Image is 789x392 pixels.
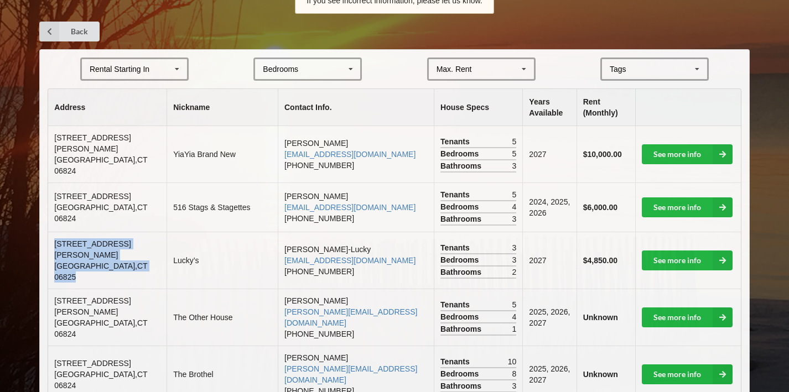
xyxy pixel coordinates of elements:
[440,201,481,212] span: Bedrooms
[512,380,517,391] span: 3
[284,150,416,159] a: [EMAIL_ADDRESS][DOMAIN_NAME]
[512,254,517,265] span: 3
[167,89,278,126] th: Nickname
[278,289,434,346] td: [PERSON_NAME] [PHONE_NUMBER]
[54,296,131,316] span: [STREET_ADDRESS][PERSON_NAME]
[583,256,617,265] b: $4,850.00
[167,289,278,346] td: The Other House
[522,232,576,289] td: 2027
[512,311,517,322] span: 4
[167,182,278,232] td: 516 Stags & Stagettes
[278,89,434,126] th: Contact Info.
[522,289,576,346] td: 2025, 2026, 2027
[522,89,576,126] th: Years Available
[278,182,434,232] td: [PERSON_NAME] [PHONE_NUMBER]
[278,126,434,182] td: [PERSON_NAME] [PHONE_NUMBER]
[512,368,517,379] span: 8
[522,182,576,232] td: 2024, 2025, 2026
[512,323,517,334] span: 1
[54,203,147,223] span: [GEOGRAPHIC_DATA] , CT 06824
[583,313,618,322] b: Unknown
[440,311,481,322] span: Bedrooms
[284,256,416,265] a: [EMAIL_ADDRESS][DOMAIN_NAME]
[54,133,131,153] span: [STREET_ADDRESS][PERSON_NAME]
[440,380,484,391] span: Bathrooms
[167,126,278,182] td: YiaYia Brand New
[512,136,517,147] span: 5
[440,148,481,159] span: Bedrooms
[440,323,484,334] span: Bathrooms
[440,356,473,367] span: Tenants
[577,89,636,126] th: Rent (Monthly)
[263,65,298,73] div: Bedrooms
[583,203,617,212] b: $6,000.00
[512,213,517,224] span: 3
[512,242,517,253] span: 3
[512,201,517,212] span: 4
[642,307,733,327] a: See more info
[284,364,417,384] a: [PERSON_NAME][EMAIL_ADDRESS][DOMAIN_NAME]
[437,65,472,73] div: Max. Rent
[440,160,484,171] span: Bathrooms
[583,370,618,379] b: Unknown
[642,250,733,270] a: See more info
[284,307,417,327] a: [PERSON_NAME][EMAIL_ADDRESS][DOMAIN_NAME]
[39,22,100,41] a: Back
[434,89,522,126] th: House Specs
[512,160,517,171] span: 3
[440,189,473,200] span: Tenants
[642,364,733,384] a: See more info
[607,63,642,76] div: Tags
[512,148,517,159] span: 5
[54,239,131,259] span: [STREET_ADDRESS][PERSON_NAME]
[278,232,434,289] td: [PERSON_NAME]-Lucky [PHONE_NUMBER]
[440,266,484,278] span: Bathrooms
[522,126,576,182] td: 2027
[583,150,622,159] b: $10,000.00
[440,368,481,379] span: Bedrooms
[642,144,733,164] a: See more info
[440,299,473,310] span: Tenants
[54,155,147,175] span: [GEOGRAPHIC_DATA] , CT 06824
[54,318,147,338] span: [GEOGRAPHIC_DATA] , CT 06824
[167,232,278,289] td: Lucky’s
[508,356,517,367] span: 10
[90,65,149,73] div: Rental Starting In
[642,197,733,217] a: See more info
[440,242,473,253] span: Tenants
[512,299,517,310] span: 5
[54,370,147,390] span: [GEOGRAPHIC_DATA] , CT 06824
[440,254,481,265] span: Bedrooms
[54,262,147,281] span: [GEOGRAPHIC_DATA] , CT 06825
[512,189,517,200] span: 5
[284,203,416,212] a: [EMAIL_ADDRESS][DOMAIN_NAME]
[54,359,131,368] span: [STREET_ADDRESS]
[440,136,473,147] span: Tenants
[512,266,517,278] span: 2
[440,213,484,224] span: Bathrooms
[48,89,167,126] th: Address
[54,192,131,201] span: [STREET_ADDRESS]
